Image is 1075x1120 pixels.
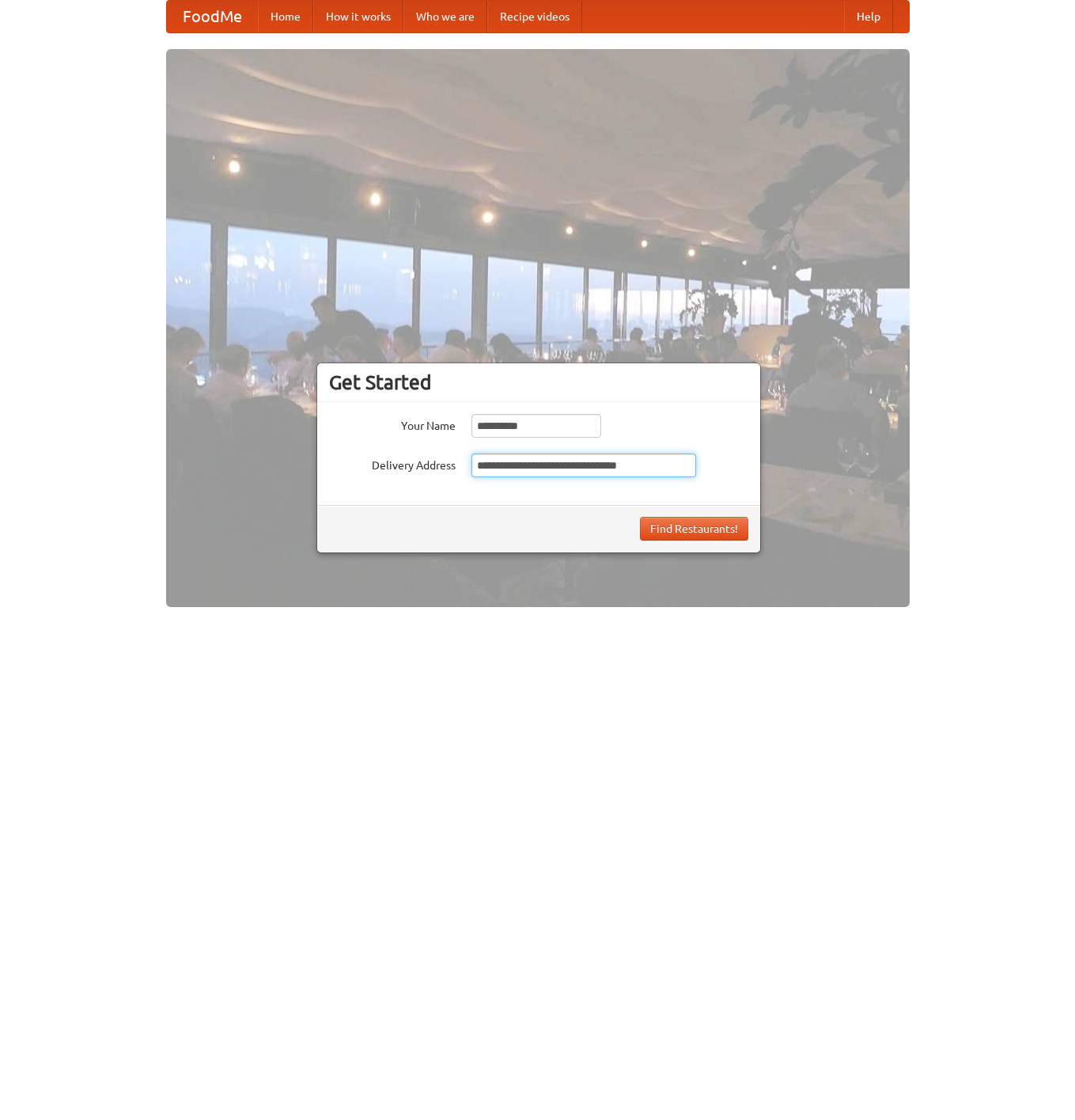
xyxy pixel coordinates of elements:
a: Recipe videos [487,1,582,32]
a: Help [844,1,893,32]
a: FoodMe [167,1,258,32]
a: Home [258,1,313,32]
label: Delivery Address [329,454,456,473]
a: Who we are [403,1,487,32]
a: How it works [313,1,403,32]
h3: Get Started [329,370,748,394]
button: Find Restaurants! [640,517,748,541]
label: Your Name [329,414,456,434]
